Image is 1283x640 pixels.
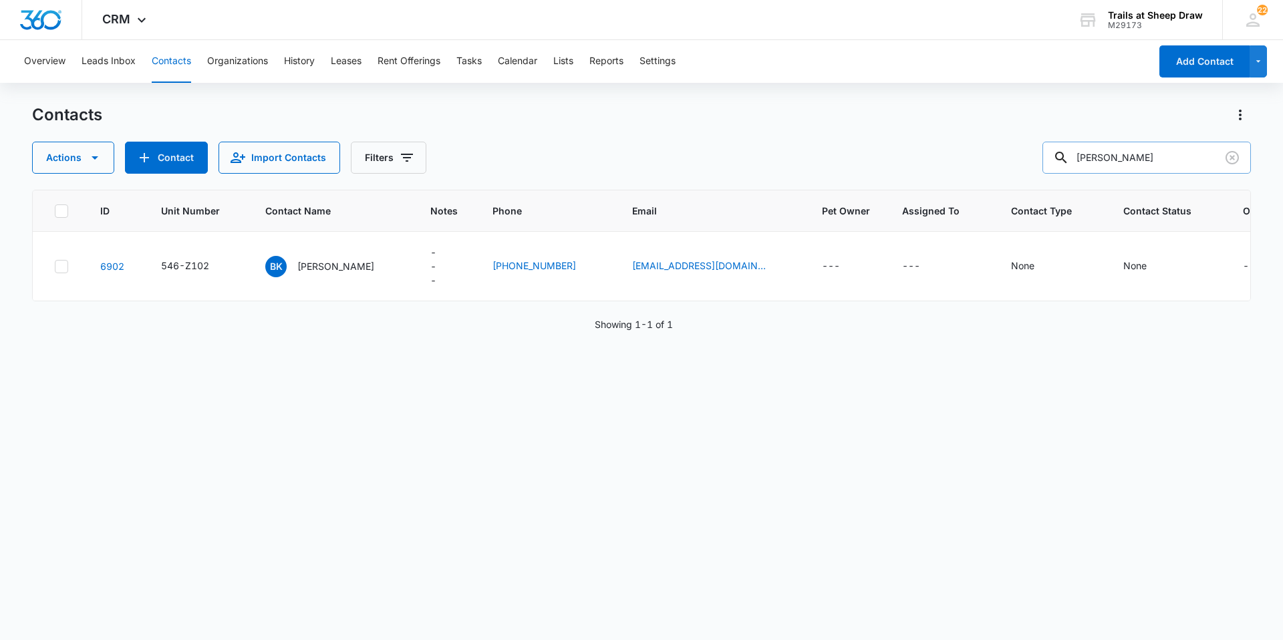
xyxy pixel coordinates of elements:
span: ID [100,204,110,218]
div: Pet Owner - - Select to Edit Field [822,259,864,275]
div: Notes - - Select to Edit Field [430,245,460,287]
div: Contact Type - None - Select to Edit Field [1011,259,1058,275]
button: Settings [639,40,676,83]
p: [PERSON_NAME] [297,259,374,273]
button: Leases [331,40,362,83]
button: History [284,40,315,83]
span: Contact Name [265,204,379,218]
div: 546-Z102 [161,259,209,273]
div: --- [430,245,436,287]
button: Rent Offerings [378,40,440,83]
div: account name [1108,10,1203,21]
button: Tasks [456,40,482,83]
div: None [1123,259,1147,273]
button: Lists [553,40,573,83]
button: Actions [32,142,114,174]
button: Overview [24,40,65,83]
span: Assigned To [902,204,960,218]
div: notifications count [1257,5,1268,15]
div: account id [1108,21,1203,30]
span: Unit Number [161,204,233,218]
button: Actions [1230,104,1251,126]
p: Showing 1-1 of 1 [595,317,673,331]
button: Filters [351,142,426,174]
span: Contact Type [1011,204,1072,218]
button: Reports [589,40,623,83]
span: Phone [492,204,581,218]
button: Clear [1222,147,1243,168]
a: [PHONE_NUMBER] [492,259,576,273]
span: 22 [1257,5,1268,15]
div: --- [822,259,840,275]
div: --- [1243,259,1261,275]
a: Navigate to contact details page for Brian Kirby [100,261,124,272]
button: Organizations [207,40,268,83]
span: Pet Owner [822,204,870,218]
div: Unit Number - 546-Z102 - Select to Edit Field [161,259,233,275]
div: Contact Status - None - Select to Edit Field [1123,259,1171,275]
div: Contact Name - Brian Kirby - Select to Edit Field [265,256,398,277]
button: Calendar [498,40,537,83]
span: BK [265,256,287,277]
button: Leads Inbox [82,40,136,83]
div: --- [902,259,920,275]
button: Import Contacts [219,142,340,174]
span: Contact Status [1123,204,1191,218]
span: Email [632,204,770,218]
a: [EMAIL_ADDRESS][DOMAIN_NAME] [632,259,766,273]
span: CRM [102,12,130,26]
div: Assigned To - - Select to Edit Field [902,259,944,275]
h1: Contacts [32,105,102,125]
span: Notes [430,204,460,218]
button: Add Contact [1159,45,1250,77]
button: Add Contact [125,142,208,174]
div: None [1011,259,1034,273]
div: Email - Kirbyball@gmail.com - Select to Edit Field [632,259,790,275]
button: Contacts [152,40,191,83]
div: Phone - (970) 324-9638 - Select to Edit Field [492,259,600,275]
input: Search Contacts [1042,142,1251,174]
